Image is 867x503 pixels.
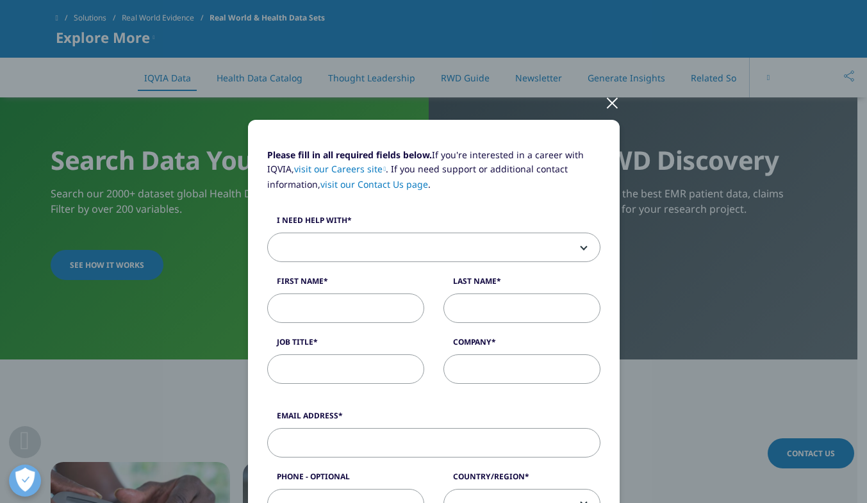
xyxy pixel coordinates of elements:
[267,215,600,233] label: I need help with
[9,465,41,497] button: Open Preferences
[267,148,600,201] p: If you're interested in a career with IQVIA, . If you need support or additional contact informat...
[267,276,424,293] label: First Name
[267,336,424,354] label: Job Title
[267,410,600,428] label: Email Address
[443,336,600,354] label: Company
[267,149,432,161] strong: Please fill in all required fields below.
[294,163,386,175] a: visit our Careers site
[443,471,600,489] label: Country/Region
[443,276,600,293] label: Last Name
[267,471,424,489] label: Phone - Optional
[320,178,428,190] a: visit our Contact Us page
